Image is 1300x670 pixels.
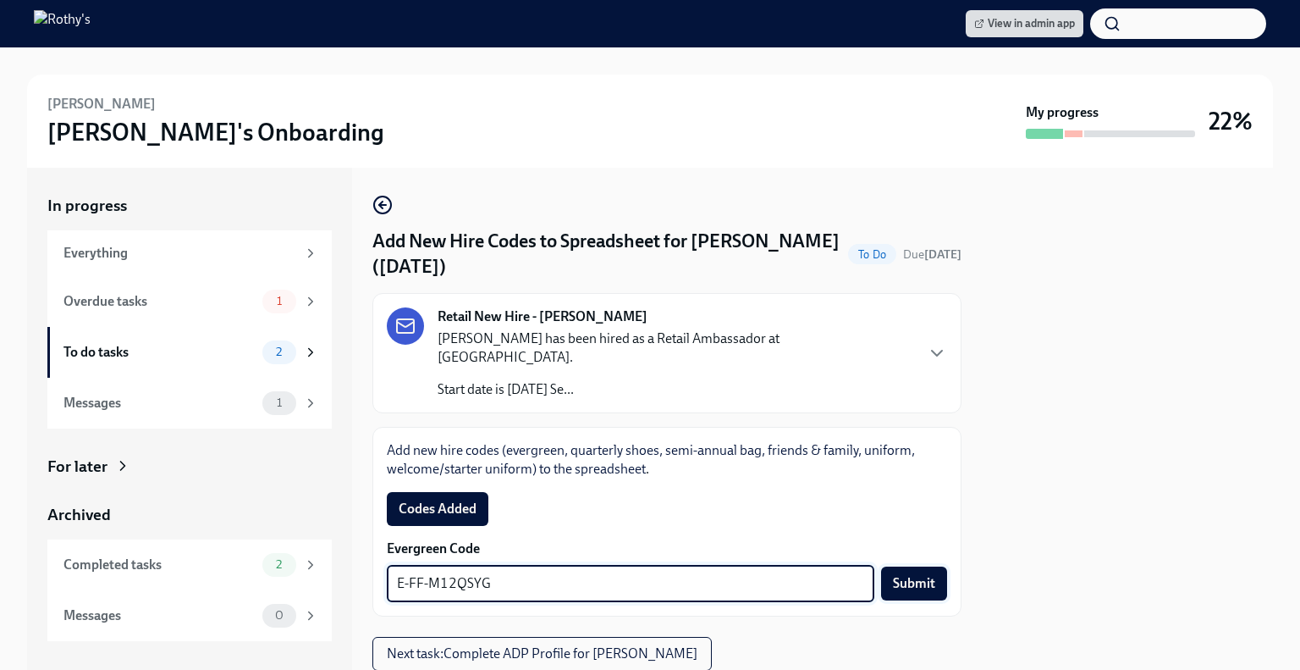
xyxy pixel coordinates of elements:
[974,15,1075,32] span: View in admin app
[924,247,961,262] strong: [DATE]
[903,246,961,263] span: August 25th, 2025 09:00
[387,540,947,558] label: Evergreen Code
[47,504,332,526] a: Archived
[267,295,292,307] span: 1
[438,380,913,399] p: Start date is [DATE] Se...
[47,540,332,590] a: Completed tasks2
[63,244,296,263] div: Everything
[47,117,384,147] h3: [PERSON_NAME]'s Onboarding
[47,327,332,378] a: To do tasks2
[399,501,476,518] span: Codes Added
[63,343,256,362] div: To do tasks
[387,645,697,662] span: Next task : Complete ADP Profile for [PERSON_NAME]
[966,10,1083,37] a: View in admin app
[63,556,256,574] div: Completed tasks
[848,248,896,261] span: To Do
[47,195,332,217] a: In progress
[1209,106,1253,136] h3: 22%
[47,276,332,327] a: Overdue tasks1
[47,230,332,276] a: Everything
[265,609,294,622] span: 0
[903,247,961,262] span: Due
[266,346,292,358] span: 2
[63,394,256,413] div: Messages
[47,95,156,114] h6: [PERSON_NAME]
[47,456,107,478] div: For later
[47,378,332,429] a: Messages1
[397,573,864,594] textarea: E-FF-M12QSYG
[438,329,913,367] p: [PERSON_NAME] has been hired as a Retail Ambassador at [GEOGRAPHIC_DATA].
[387,441,947,479] p: .
[387,442,915,477] a: Add new hire codes (evergreen, quarterly shoes, semi-annual bag, friends & family, uniform, welco...
[893,575,935,592] span: Submit
[387,492,488,526] button: Codes Added
[266,558,292,571] span: 2
[372,229,841,280] h4: Add New Hire Codes to Spreadsheet for [PERSON_NAME] ([DATE])
[267,396,292,409] span: 1
[47,456,332,478] a: For later
[881,567,947,601] button: Submit
[63,292,256,311] div: Overdue tasks
[47,590,332,641] a: Messages0
[34,10,91,37] img: Rothy's
[438,307,647,326] strong: Retail New Hire - [PERSON_NAME]
[1026,103,1099,122] strong: My progress
[63,606,256,625] div: Messages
